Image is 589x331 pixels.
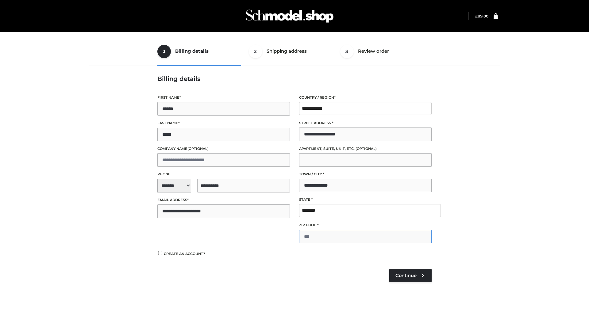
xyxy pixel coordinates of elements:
label: Phone [157,171,290,177]
input: Create an account? [157,251,163,255]
label: Country / Region [299,95,432,101]
span: £ [475,14,478,18]
span: Create an account? [164,252,205,256]
img: Schmodel Admin 964 [244,4,336,28]
span: Continue [395,273,417,278]
span: (optional) [187,146,209,151]
h3: Billing details [157,75,432,82]
label: ZIP Code [299,222,432,228]
a: Continue [389,269,432,282]
bdi: 89.00 [475,14,488,18]
label: Email address [157,197,290,203]
label: First name [157,95,290,101]
label: State [299,197,432,203]
label: Town / City [299,171,432,177]
label: Street address [299,120,432,126]
label: Apartment, suite, unit, etc. [299,146,432,152]
a: £89.00 [475,14,488,18]
span: (optional) [356,146,377,151]
label: Company name [157,146,290,152]
label: Last name [157,120,290,126]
